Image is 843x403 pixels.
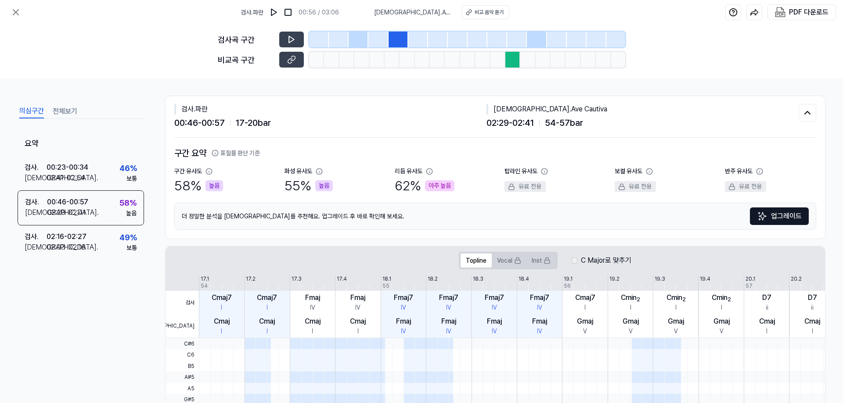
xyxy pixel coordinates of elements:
[25,197,47,207] div: 검사 .
[47,162,88,173] div: 00:23 - 00:34
[221,303,222,312] div: I
[462,5,509,19] button: 비교 음악 듣기
[395,167,422,176] div: 리듬 유사도
[446,327,451,336] div: IV
[401,303,406,312] div: IV
[47,197,88,207] div: 00:46 - 00:57
[750,8,759,17] img: share
[441,316,456,327] div: Fmaj
[312,327,313,336] div: I
[214,316,230,327] div: Cmaj
[720,327,724,336] div: V
[218,54,274,66] div: 비교곡 구간
[166,383,199,394] span: A5
[537,303,542,312] div: IV
[174,203,816,230] div: 더 정밀한 분석을 [DEMOGRAPHIC_DATA]를 추천해요. 업그레이드 후 바로 확인해 보세요.
[259,316,275,327] div: Cmaj
[486,104,799,114] div: [DEMOGRAPHIC_DATA] . Ave Cautiva
[310,303,315,312] div: IV
[174,146,816,160] h2: 구간 요약
[804,316,820,327] div: Cmaj
[700,275,710,283] div: 19.4
[350,316,366,327] div: Cmaj
[270,8,278,17] img: play
[583,327,587,336] div: V
[475,8,504,16] div: 비교 음악 듣기
[47,207,86,218] div: 02:29 - 02:41
[166,360,199,371] span: B5
[428,275,438,283] div: 18.2
[236,116,271,129] span: 17 - 20 bar
[487,316,502,327] div: Fmaj
[492,253,526,267] button: Vocal
[166,371,199,382] span: A#5
[174,104,486,114] div: 검사 . 파란
[674,327,678,336] div: V
[675,303,677,312] div: I
[374,8,451,17] span: [DEMOGRAPHIC_DATA] . Ave Cautiva
[212,149,260,158] button: 표절률 판단 기준
[486,116,534,129] span: 02:29 - 02:41
[564,275,573,283] div: 19.1
[545,116,583,129] span: 54 - 57 bar
[526,253,556,267] button: Inst
[126,174,137,183] div: 보통
[166,291,199,314] span: 검사
[241,8,263,17] span: 검사 . 파란
[119,232,137,243] div: 49 %
[791,275,802,283] div: 20.2
[762,292,771,303] div: D7
[485,292,504,303] div: Fmaj7
[174,176,223,196] div: 58 %
[725,167,753,176] div: 반주 유사도
[629,327,633,336] div: V
[221,327,222,336] div: I
[285,176,333,196] div: 55 %
[337,275,347,283] div: 17.4
[25,162,47,173] div: 검사 .
[581,255,631,266] label: C Major로 맞추기
[355,303,360,312] div: IV
[519,275,529,283] div: 18.4
[201,275,209,283] div: 17.1
[492,327,497,336] div: IV
[25,207,47,218] div: [DEMOGRAPHIC_DATA] .
[577,316,593,327] div: Gmaj
[473,275,483,283] div: 18.3
[564,282,571,290] div: 56
[446,303,451,312] div: IV
[119,197,137,209] div: 58 %
[623,316,639,327] div: Gmaj
[25,232,47,242] div: 검사 .
[637,296,640,303] sub: 2
[504,167,537,176] div: 탑라인 유사도
[305,316,321,327] div: Cmaj
[47,242,86,253] div: 02:03 - 02:16
[757,211,767,221] img: Sparkles
[126,209,137,218] div: 높음
[166,338,199,349] span: C#6
[759,316,775,327] div: Cmaj
[666,292,686,303] div: Cmin
[766,303,768,312] div: ii
[775,7,785,18] img: PDF Download
[728,296,731,303] sub: 2
[750,207,809,225] button: 업그레이드
[668,316,684,327] div: Gmaj
[47,232,86,242] div: 02:16 - 02:27
[292,275,302,283] div: 17.3
[18,131,144,156] div: 요약
[382,282,389,290] div: 55
[396,316,411,327] div: Fmaj
[25,173,47,183] div: [DEMOGRAPHIC_DATA] .
[174,116,225,129] span: 00:46 - 00:57
[615,181,656,192] div: 유료 전용
[537,327,542,336] div: IV
[218,34,274,46] div: 검사곡 구간
[25,242,47,253] div: [DEMOGRAPHIC_DATA] .
[201,282,208,290] div: 54
[246,275,256,283] div: 17.2
[299,8,339,17] div: 00:56 / 03:06
[609,275,620,283] div: 19.2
